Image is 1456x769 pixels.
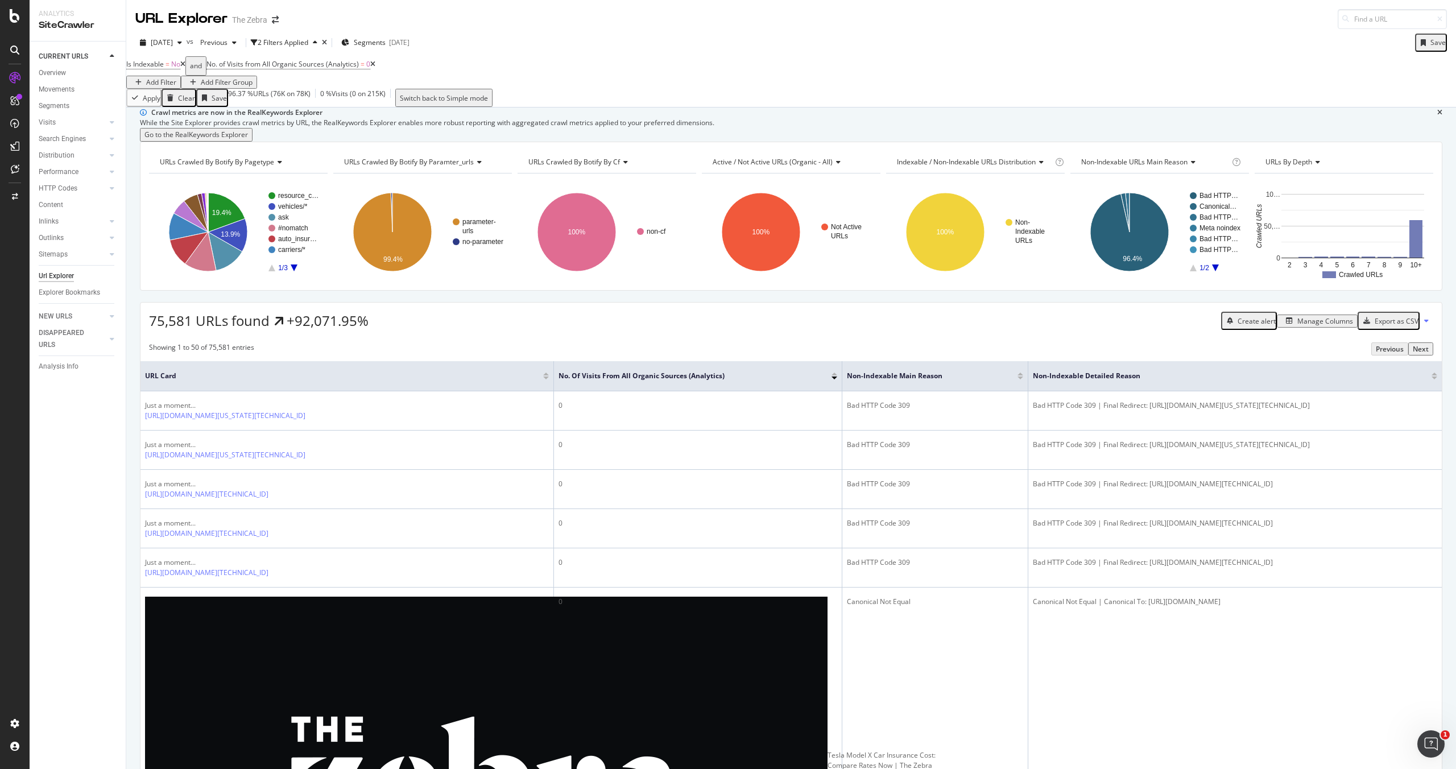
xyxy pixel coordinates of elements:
text: URLs [1015,237,1032,245]
div: Filtering Log Data [23,325,191,337]
a: Search Engines [39,133,106,145]
button: Help [171,355,227,400]
span: 75,581 URLs found [149,311,270,330]
div: Analysis Info [39,361,78,373]
span: Non-Indexable Detailed Reason [1033,371,1414,381]
text: parameter- [462,218,496,226]
text: ask [278,213,289,221]
div: The Zebra [232,14,267,26]
a: Movements [39,84,118,96]
p: Hello [PERSON_NAME]. [23,81,205,119]
text: 10… [1266,191,1280,199]
div: Ask a questionAI Agent and team can help [11,218,216,262]
div: 0 [559,400,837,411]
svg: A chart. [886,183,1065,282]
img: Profile image for Jessica [23,180,46,202]
text: 96.4% [1123,255,1142,263]
text: 7 [1367,261,1371,269]
div: Performance [39,166,78,178]
div: 0 [559,557,837,568]
div: Bad HTTP Code 309 | Final Redirect: [URL][DOMAIN_NAME][US_STATE][TECHNICAL_ID] [1033,400,1437,411]
text: auto_insur… [278,235,317,243]
a: [URL][DOMAIN_NAME][TECHNICAL_ID] [145,528,268,539]
button: Go to the RealKeywords Explorer [140,128,253,142]
button: Save [196,89,228,107]
button: Messages [57,355,114,400]
span: Active / Not Active URLs (organic - all) [713,157,833,167]
text: URLs [831,232,848,240]
div: 0 [559,440,837,450]
svg: A chart. [149,183,328,282]
img: Profile image for Jessica [165,18,188,41]
button: Search for help [16,272,211,295]
div: Visits [39,117,56,129]
text: Bad HTTP… [1199,192,1238,200]
text: Indexable [1015,228,1045,235]
div: Filtering Log Data [16,321,211,342]
span: URLs Crawled By Botify By paramter_urls [344,157,474,167]
text: 5 [1335,261,1339,269]
input: Find a URL [1338,9,1447,29]
div: times [322,39,327,46]
button: Clear [162,89,196,107]
text: 1/2 [1199,264,1209,272]
h4: Non-Indexable URLs Main Reason [1079,153,1230,171]
button: [DATE] [135,34,187,52]
div: A chart. [333,183,512,282]
div: Bad HTTP Code 309 [847,518,1023,528]
div: Recent message [23,163,204,175]
div: AI Agent and team can help [23,240,191,252]
text: #nomatch [278,224,308,232]
div: Movements [39,84,75,96]
a: [URL][DOMAIN_NAME][US_STATE][TECHNICAL_ID] [145,450,305,460]
div: SmartIndex Overview [16,300,211,321]
text: 10+ [1410,261,1421,269]
span: Non-Indexable URLs Main Reason [1081,157,1188,167]
div: Bad HTTP Code 309 [847,400,1023,411]
div: HTTP Codes [39,183,77,195]
div: • 16m ago [119,191,159,203]
h4: URLs Crawled By Botify By cf [526,153,686,171]
div: A chart. [1070,183,1249,282]
div: Content [39,199,63,211]
button: Next [1408,342,1433,355]
div: SiteCrawler [39,19,117,32]
text: 100% [752,228,770,236]
div: Bad HTTP Code 309 | Final Redirect: [URL][DOMAIN_NAME][TECHNICAL_ID] [1033,557,1437,568]
span: Help [190,383,208,391]
div: Just a moment... [145,440,364,450]
text: 1/3 [278,264,288,272]
div: 0 [559,597,837,607]
div: Segments [39,100,69,112]
span: URLs Crawled By Botify By pagetype [160,157,274,167]
div: Bad HTTP Code 309 [847,440,1023,450]
span: Segments [354,38,386,47]
div: Bad HTTP Code 309 | Final Redirect: [URL][DOMAIN_NAME][TECHNICAL_ID] [1033,479,1437,489]
div: URL Explorer [135,9,227,28]
text: 19.4% [212,209,231,217]
div: DISAPPEARED URLS [39,327,96,351]
button: Segments[DATE] [337,34,414,52]
text: Bad HTTP… [1199,213,1238,221]
a: HTTP Codes [39,183,106,195]
div: Analytics [39,9,117,19]
h4: URLs by Depth [1263,153,1423,171]
div: A chart. [702,183,880,282]
button: Export as CSV [1358,312,1420,330]
a: Overview [39,67,118,79]
span: Messages [66,383,105,391]
div: Just a moment... [145,479,327,489]
div: Search Engines [39,133,86,145]
button: and [185,56,206,76]
button: Previous [196,34,241,52]
span: URLs Crawled By Botify By cf [528,157,620,167]
text: Not Active [831,223,862,231]
a: CURRENT URLS [39,51,106,63]
a: NEW URLS [39,311,106,323]
text: Meta noindex [1199,224,1240,232]
text: non-cf [647,228,666,235]
div: Distribution [39,150,75,162]
text: Bad HTTP… [1199,235,1238,243]
span: No [171,59,180,69]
